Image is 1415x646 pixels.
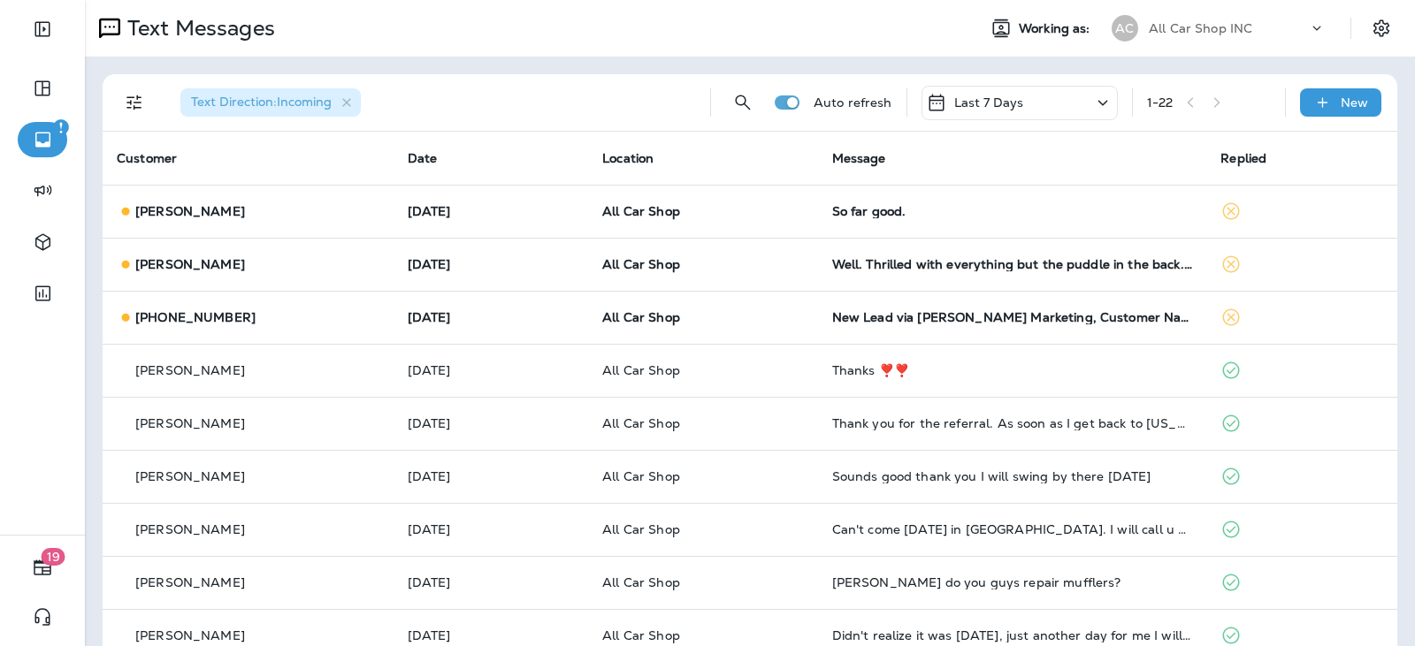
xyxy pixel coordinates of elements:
[18,550,67,585] button: 19
[42,548,65,566] span: 19
[832,204,1193,218] div: So far good.
[954,95,1024,110] p: Last 7 Days
[832,150,886,166] span: Message
[135,575,245,589] p: [PERSON_NAME]
[120,15,275,42] p: Text Messages
[832,628,1193,642] div: Didn't realize it was Labor Day, just another day for me I will call to schedule them thanks
[725,85,761,120] button: Search Messages
[117,150,177,166] span: Customer
[408,469,575,483] p: Aug 28, 2025 10:01 PM
[1019,21,1094,36] span: Working as:
[18,11,67,47] button: Expand Sidebar
[832,310,1193,324] div: New Lead via Merrick Marketing, Customer Name: Jeffrey M., Contact info: 3216246624, Job Info: no...
[135,416,245,430] p: [PERSON_NAME]
[832,522,1193,536] div: Can't come tomorrow in celebration hospital. I will call u when I get back
[602,362,680,378] span: All Car Shop
[135,363,245,377] p: [PERSON_NAME]
[135,204,245,218] p: [PERSON_NAME]
[602,468,680,484] span: All Car Shop
[135,310,256,324] p: [PHONE_NUMBER]
[814,95,892,110] p: Auto refresh
[1112,15,1138,42] div: AC
[191,94,332,110] span: Text Direction : Incoming
[408,257,575,271] p: Aug 31, 2025 06:30 PM
[832,469,1193,483] div: Sounds good thank you I will swing by there tomorrow
[832,257,1193,271] div: Well. Thrilled with everything but the puddle in the back. Kind of confused by that, since you we...
[408,416,575,430] p: Aug 29, 2025 08:28 AM
[832,363,1193,377] div: Thanks ❣️❣️
[135,257,245,271] p: [PERSON_NAME]
[602,256,680,272] span: All Car Shop
[408,204,575,218] p: Aug 31, 2025 07:21 PM
[117,85,152,120] button: Filters
[1220,150,1266,166] span: Replied
[602,309,680,325] span: All Car Shop
[602,150,654,166] span: Location
[135,522,245,536] p: [PERSON_NAME]
[602,627,680,643] span: All Car Shop
[602,415,680,431] span: All Car Shop
[180,88,361,117] div: Text Direction:Incoming
[408,522,575,536] p: Aug 27, 2025 10:05 AM
[602,521,680,537] span: All Car Shop
[408,150,438,166] span: Date
[602,574,680,590] span: All Car Shop
[602,203,680,219] span: All Car Shop
[408,363,575,377] p: Aug 29, 2025 11:25 AM
[408,310,575,324] p: Aug 30, 2025 06:08 AM
[832,575,1193,589] div: Joe do you guys repair mufflers?
[408,628,575,642] p: Aug 25, 2025 12:07 PM
[135,628,245,642] p: [PERSON_NAME]
[1147,95,1174,110] div: 1 - 22
[832,416,1193,430] div: Thank you for the referral. As soon as I get back to Florida I will set up an appointment with yo...
[408,575,575,589] p: Aug 26, 2025 07:03 PM
[135,469,245,483] p: [PERSON_NAME]
[1149,21,1252,35] p: All Car Shop INC
[1341,95,1368,110] p: New
[1365,12,1397,44] button: Settings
